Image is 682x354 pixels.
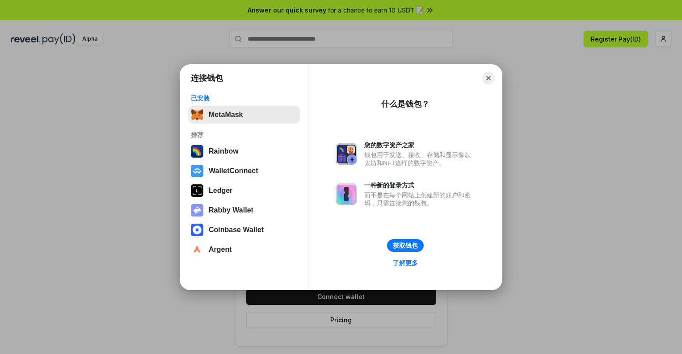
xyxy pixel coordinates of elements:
button: MetaMask [188,106,300,124]
div: Argent [209,246,232,254]
div: MetaMask [209,111,243,119]
img: svg+xml,%3Csvg%20xmlns%3D%22http%3A%2F%2Fwww.w3.org%2F2000%2Fsvg%22%20fill%3D%22none%22%20viewBox... [336,183,357,205]
div: 钱包用于发送、接收、存储和显示像以太坊和NFT这样的数字资产。 [364,151,475,167]
img: svg+xml,%3Csvg%20xmlns%3D%22http%3A%2F%2Fwww.w3.org%2F2000%2Fsvg%22%20fill%3D%22none%22%20viewBox... [336,143,357,165]
button: Coinbase Wallet [188,221,300,239]
button: Close [482,72,495,84]
div: Coinbase Wallet [209,226,264,234]
button: Argent [188,241,300,258]
div: 已安装 [191,94,298,102]
div: 什么是钱包？ [381,99,429,109]
a: 了解更多 [387,257,423,269]
img: svg+xml,%3Csvg%20width%3D%2228%22%20height%3D%2228%22%20viewBox%3D%220%200%2028%2028%22%20fill%3D... [191,243,203,256]
button: Ledger [188,182,300,200]
div: 一种新的登录方式 [364,181,475,189]
div: 而不是在每个网站上创建新的账户和密码，只需连接您的钱包。 [364,191,475,207]
img: svg+xml,%3Csvg%20xmlns%3D%22http%3A%2F%2Fwww.w3.org%2F2000%2Fsvg%22%20fill%3D%22none%22%20viewBox... [191,204,203,217]
button: Rainbow [188,142,300,160]
h1: 连接钱包 [191,73,223,83]
img: svg+xml,%3Csvg%20width%3D%2228%22%20height%3D%2228%22%20viewBox%3D%220%200%2028%2028%22%20fill%3D... [191,224,203,236]
button: Rabby Wallet [188,201,300,219]
img: svg+xml,%3Csvg%20width%3D%2228%22%20height%3D%2228%22%20viewBox%3D%220%200%2028%2028%22%20fill%3D... [191,165,203,177]
button: 获取钱包 [387,239,424,252]
img: svg+xml,%3Csvg%20fill%3D%22none%22%20height%3D%2233%22%20viewBox%3D%220%200%2035%2033%22%20width%... [191,108,203,121]
img: svg+xml,%3Csvg%20xmlns%3D%22http%3A%2F%2Fwww.w3.org%2F2000%2Fsvg%22%20width%3D%2228%22%20height%3... [191,184,203,197]
div: 您的数字资产之家 [364,141,475,149]
img: svg+xml,%3Csvg%20width%3D%22120%22%20height%3D%22120%22%20viewBox%3D%220%200%20120%20120%22%20fil... [191,145,203,158]
div: Rabby Wallet [209,206,253,214]
button: WalletConnect [188,162,300,180]
div: Rainbow [209,147,239,155]
div: Ledger [209,187,232,195]
div: WalletConnect [209,167,258,175]
div: 获取钱包 [393,242,418,250]
div: 了解更多 [393,259,418,267]
div: 推荐 [191,131,298,139]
